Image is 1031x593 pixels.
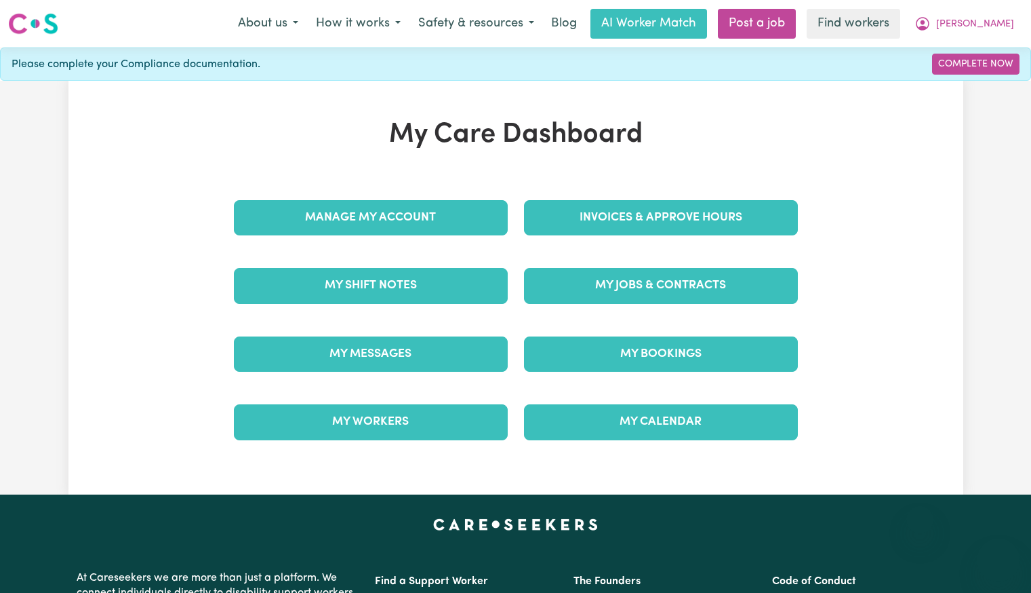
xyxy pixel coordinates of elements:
[772,576,856,587] a: Code of Conduct
[229,9,307,38] button: About us
[524,200,798,235] a: Invoices & Approve Hours
[234,200,508,235] a: Manage My Account
[375,576,488,587] a: Find a Support Worker
[226,119,806,151] h1: My Care Dashboard
[573,576,641,587] a: The Founders
[433,519,598,530] a: Careseekers home page
[524,268,798,303] a: My Jobs & Contracts
[543,9,585,39] a: Blog
[8,12,58,36] img: Careseekers logo
[932,54,1019,75] a: Complete Now
[234,337,508,372] a: My Messages
[409,9,543,38] button: Safety & resources
[8,8,58,39] a: Careseekers logo
[807,9,900,39] a: Find workers
[234,268,508,303] a: My Shift Notes
[977,539,1020,582] iframe: Button to launch messaging window
[307,9,409,38] button: How it works
[524,337,798,372] a: My Bookings
[906,9,1023,38] button: My Account
[234,404,508,440] a: My Workers
[590,9,707,39] a: AI Worker Match
[524,404,798,440] a: My Calendar
[12,56,260,73] span: Please complete your Compliance documentation.
[936,17,1014,32] span: [PERSON_NAME]
[906,506,933,533] iframe: Close message
[718,9,796,39] a: Post a job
